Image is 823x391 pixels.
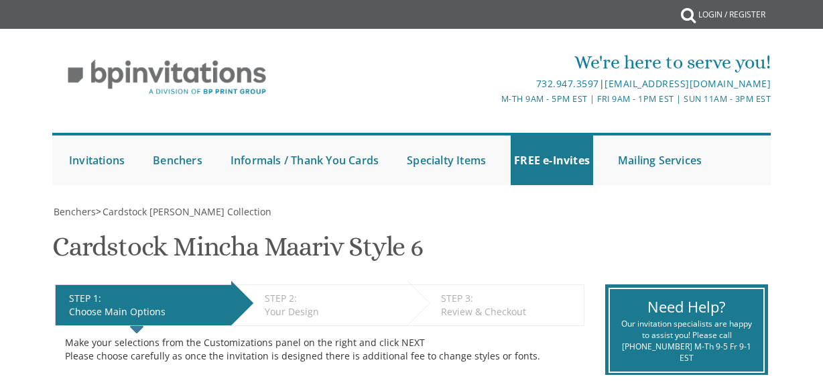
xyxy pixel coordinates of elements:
div: Make your selections from the Customizations panel on the right and click NEXT Please choose care... [65,336,574,363]
div: STEP 3: [441,292,576,305]
a: Specialty Items [403,135,489,185]
div: STEP 2: [265,292,401,305]
div: Choose Main Options [69,305,225,319]
img: BP Invitation Loft [52,50,282,105]
a: Invitations [66,135,128,185]
span: > [96,205,271,218]
div: STEP 1: [69,292,225,305]
div: | [292,76,771,92]
iframe: chat widget [767,337,810,378]
a: [EMAIL_ADDRESS][DOMAIN_NAME] [605,77,771,90]
div: M-Th 9am - 5pm EST | Fri 9am - 1pm EST | Sun 11am - 3pm EST [292,92,771,106]
a: Benchers [149,135,206,185]
a: Informals / Thank You Cards [227,135,382,185]
span: Cardstock [PERSON_NAME] Collection [103,205,271,218]
div: Your Design [265,305,401,319]
div: Review & Checkout [441,305,576,319]
a: Benchers [52,205,96,218]
div: We're here to serve you! [292,49,771,76]
span: Benchers [54,205,96,218]
a: Mailing Services [615,135,705,185]
a: Cardstock [PERSON_NAME] Collection [101,205,271,218]
div: Need Help? [620,296,754,317]
h1: Cardstock Mincha Maariv Style 6 [52,232,423,272]
a: FREE e-Invites [511,135,593,185]
a: 732.947.3597 [536,77,599,90]
div: Our invitation specialists are happy to assist you! Please call [PHONE_NUMBER] M-Th 9-5 Fr 9-1 EST [620,318,754,364]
